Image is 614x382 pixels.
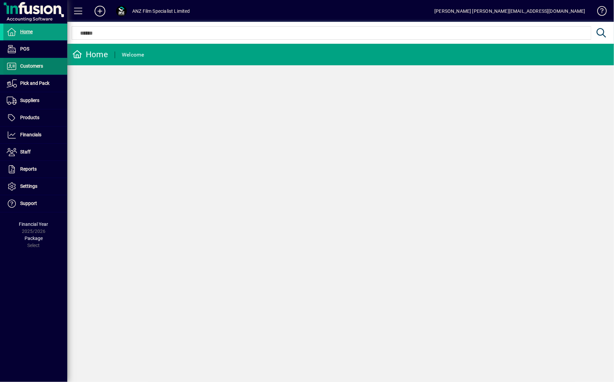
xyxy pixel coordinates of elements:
[20,29,33,34] span: Home
[20,115,39,120] span: Products
[72,49,108,60] div: Home
[3,109,67,126] a: Products
[20,132,41,137] span: Financials
[3,195,67,212] a: Support
[3,58,67,75] a: Customers
[592,1,606,23] a: Knowledge Base
[3,161,67,178] a: Reports
[20,46,29,51] span: POS
[3,75,67,92] a: Pick and Pack
[3,41,67,58] a: POS
[122,49,144,60] div: Welcome
[20,63,43,69] span: Customers
[20,98,39,103] span: Suppliers
[89,5,111,17] button: Add
[3,92,67,109] a: Suppliers
[434,6,585,16] div: [PERSON_NAME] [PERSON_NAME][EMAIL_ADDRESS][DOMAIN_NAME]
[20,201,37,206] span: Support
[20,149,31,154] span: Staff
[20,183,37,189] span: Settings
[20,166,37,172] span: Reports
[132,6,190,16] div: ANZ Film Specialist Limited
[111,5,132,17] button: Profile
[3,178,67,195] a: Settings
[25,236,43,241] span: Package
[3,127,67,143] a: Financials
[19,221,48,227] span: Financial Year
[20,80,49,86] span: Pick and Pack
[3,144,67,161] a: Staff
